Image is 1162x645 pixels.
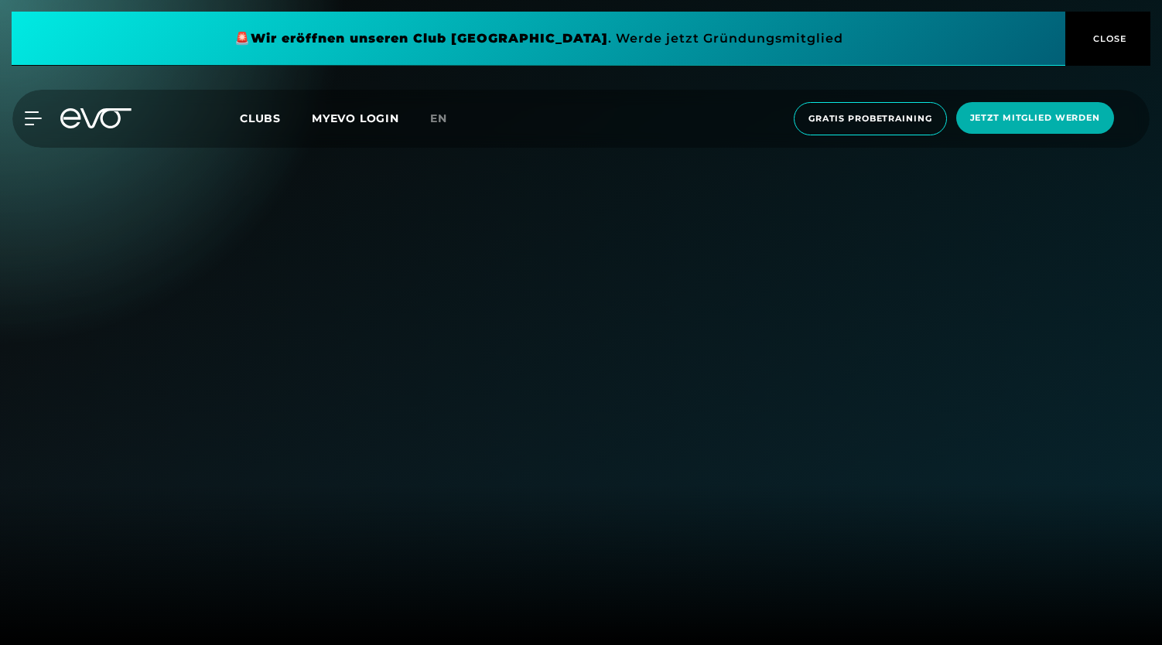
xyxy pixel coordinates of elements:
a: en [430,110,466,128]
a: Jetzt Mitglied werden [952,102,1119,135]
a: Gratis Probetraining [789,102,952,135]
span: Gratis Probetraining [808,112,932,125]
span: en [430,111,447,125]
a: MYEVO LOGIN [312,111,399,125]
span: Clubs [240,111,281,125]
a: Clubs [240,111,312,125]
span: CLOSE [1089,32,1127,46]
button: CLOSE [1065,12,1150,66]
span: Jetzt Mitglied werden [970,111,1100,125]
